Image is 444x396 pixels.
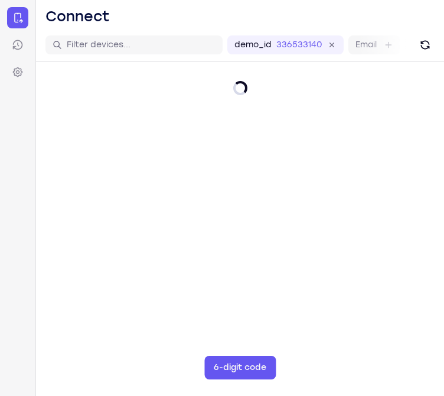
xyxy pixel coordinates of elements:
button: 6-digit code [204,356,276,379]
label: Email [355,39,377,51]
input: Filter devices... [67,39,216,51]
button: Refresh [416,35,435,54]
h1: Connect [45,7,110,26]
a: Settings [7,61,28,83]
a: Connect [7,7,28,28]
label: demo_id [234,39,272,51]
a: Sessions [7,34,28,56]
